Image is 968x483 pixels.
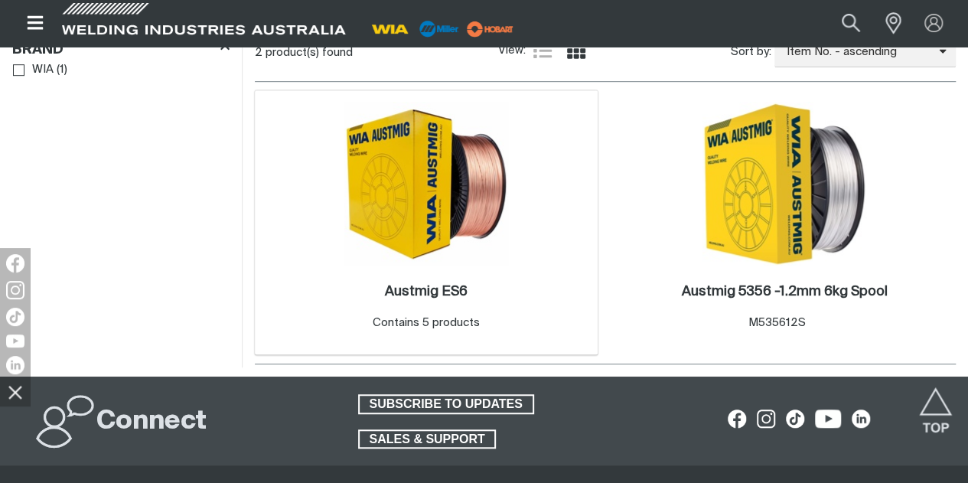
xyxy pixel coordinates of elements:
a: List view [533,41,552,60]
h2: Connect [96,405,207,439]
span: SALES & SUPPORT [360,429,495,449]
span: M535612S [748,317,806,328]
h2: Austmig ES6 [385,285,468,299]
span: product(s) found [266,47,353,58]
a: SUBSCRIBE TO UPDATES [358,394,534,414]
input: Product name or item number... [806,6,877,41]
a: miller [462,23,518,34]
aside: Filters [12,33,230,81]
img: YouTube [6,335,24,348]
div: Contains 5 products [373,315,480,332]
h3: Brand [12,41,64,59]
button: Scroll to top [918,387,953,422]
div: Brand [12,38,230,59]
img: Facebook [6,254,24,273]
img: TikTok [6,308,24,326]
a: Austmig 5356 -1.2mm 6kg Spool [682,283,888,301]
span: WIA [32,61,54,79]
a: SALES & SUPPORT [358,429,497,449]
button: Search products [825,6,877,41]
ul: Brand [13,60,229,80]
img: Austmig ES6 [344,102,508,266]
span: SUBSCRIBE TO UPDATES [360,394,533,414]
a: Austmig ES6 [385,283,468,301]
img: Instagram [6,281,24,299]
div: 2 [255,45,498,60]
span: Sort by: [730,44,771,61]
section: Product list controls [255,33,956,72]
h2: Austmig 5356 -1.2mm 6kg Spool [682,285,888,299]
a: WIA [13,60,54,80]
img: LinkedIn [6,356,24,374]
img: Austmig 5356 -1.2mm 6kg Spool [702,102,866,266]
span: ( 1 ) [57,61,67,79]
span: Item No. - ascending [774,44,939,61]
span: View: [498,42,526,60]
img: hide socials [2,379,28,405]
img: miller [462,18,518,41]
